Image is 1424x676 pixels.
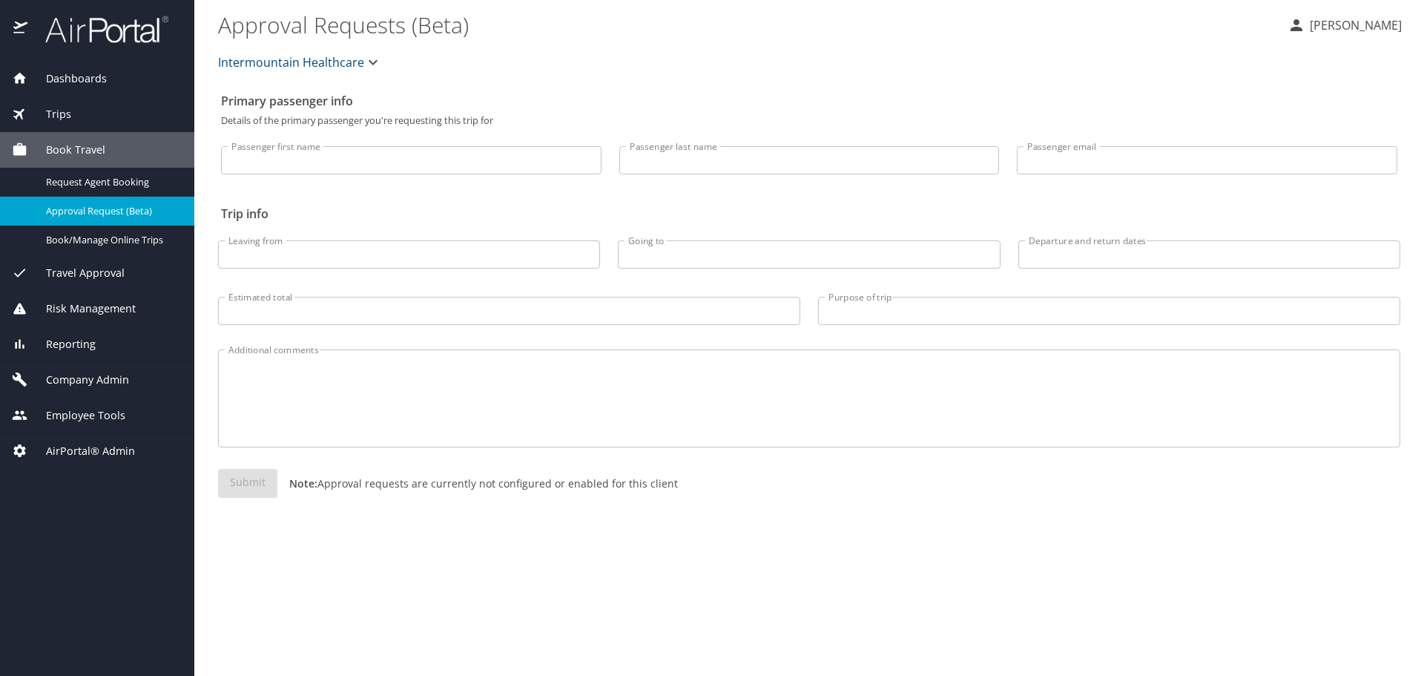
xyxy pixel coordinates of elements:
[1282,12,1408,39] button: [PERSON_NAME]
[27,106,71,122] span: Trips
[27,336,96,352] span: Reporting
[27,70,107,87] span: Dashboards
[218,1,1276,47] h1: Approval Requests (Beta)
[13,15,29,44] img: icon-airportal.png
[29,15,168,44] img: airportal-logo.png
[46,204,177,218] span: Approval Request (Beta)
[212,47,388,77] button: Intermountain Healthcare
[46,233,177,247] span: Book/Manage Online Trips
[289,476,317,490] strong: Note:
[46,175,177,189] span: Request Agent Booking
[27,265,125,281] span: Travel Approval
[277,476,678,491] p: Approval requests are currently not configured or enabled for this client
[27,301,136,317] span: Risk Management
[221,116,1397,125] p: Details of the primary passenger you're requesting this trip for
[27,142,105,158] span: Book Travel
[1305,16,1402,34] p: [PERSON_NAME]
[221,202,1397,226] h2: Trip info
[27,407,125,424] span: Employee Tools
[27,372,129,388] span: Company Admin
[27,443,135,459] span: AirPortal® Admin
[218,52,364,73] span: Intermountain Healthcare
[221,89,1397,113] h2: Primary passenger info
